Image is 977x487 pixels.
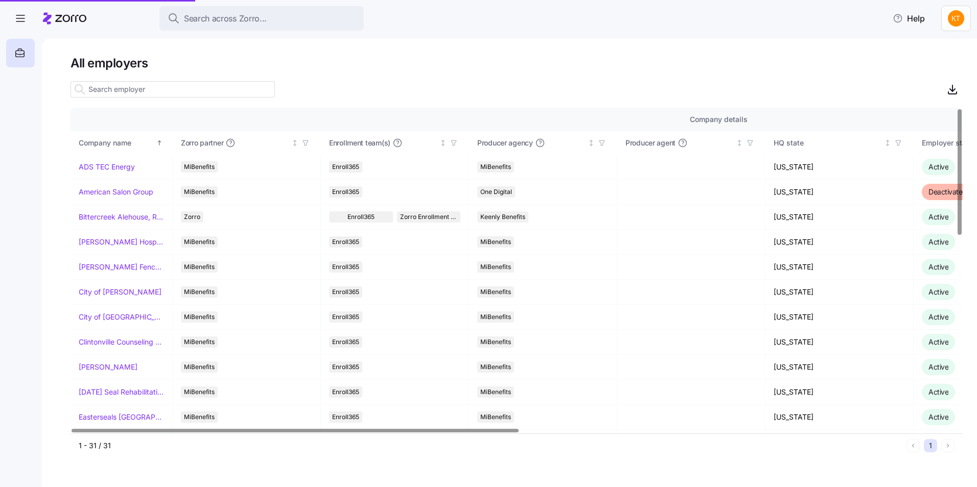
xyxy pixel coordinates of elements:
[184,161,215,173] span: MiBenefits
[765,355,914,380] td: [US_STATE]
[480,411,511,423] span: MiBenefits
[928,387,948,396] span: Active
[184,211,200,223] span: Zorro
[184,336,215,348] span: MiBenefits
[928,237,948,246] span: Active
[765,255,914,280] td: [US_STATE]
[765,180,914,205] td: [US_STATE]
[321,131,469,155] th: Enrollment team(s)Not sorted
[332,236,359,248] span: Enroll365
[332,386,359,398] span: Enroll365
[928,412,948,421] span: Active
[79,262,164,272] a: [PERSON_NAME] Fence Company
[159,6,364,31] button: Search across Zorro...
[480,211,525,223] span: Keenly Benefits
[332,336,359,348] span: Enroll365
[71,81,275,98] input: Search employer
[79,237,164,247] a: [PERSON_NAME] Hospitality
[924,439,937,452] button: 1
[332,161,359,173] span: Enroll365
[928,362,948,371] span: Active
[173,131,321,155] th: Zorro partnerNot sorted
[184,411,215,423] span: MiBenefits
[928,162,948,171] span: Active
[893,12,925,25] span: Help
[291,139,298,147] div: Not sorted
[765,155,914,180] td: [US_STATE]
[184,286,215,298] span: MiBenefits
[329,138,390,148] span: Enrollment team(s)
[71,55,963,71] h1: All employers
[765,230,914,255] td: [US_STATE]
[469,131,617,155] th: Producer agencyNot sorted
[79,287,161,297] a: City of [PERSON_NAME]
[79,162,135,172] a: ADS TEC Energy
[765,380,914,405] td: [US_STATE]
[181,138,223,148] span: Zorro partner
[617,131,765,155] th: Producer agentNot sorted
[79,412,164,422] a: Easterseals [GEOGRAPHIC_DATA] & [GEOGRAPHIC_DATA][US_STATE]
[928,287,948,296] span: Active
[439,139,447,147] div: Not sorted
[774,137,882,149] div: HQ state
[156,139,163,147] div: Sorted ascending
[347,211,375,223] span: Enroll365
[884,139,891,147] div: Not sorted
[332,411,359,423] span: Enroll365
[79,212,164,222] a: Bittercreek Alehouse, Red Feather Lounge, Diablo & Sons Saloon
[480,286,511,298] span: MiBenefits
[736,139,743,147] div: Not sorted
[184,186,215,198] span: MiBenefits
[765,280,914,305] td: [US_STATE]
[480,361,511,373] span: MiBenefits
[332,186,359,198] span: Enroll365
[765,305,914,330] td: [US_STATE]
[480,261,511,273] span: MiBenefits
[79,387,164,397] a: [DATE] Seal Rehabilitation Center of [GEOGRAPHIC_DATA]
[332,261,359,273] span: Enroll365
[928,212,948,221] span: Active
[79,187,153,197] a: American Salon Group
[480,186,512,198] span: One Digital
[928,187,967,196] span: Deactivated
[71,131,173,155] th: Company nameSorted ascending
[184,261,215,273] span: MiBenefits
[480,336,511,348] span: MiBenefits
[941,439,955,452] button: Next page
[184,386,215,398] span: MiBenefits
[79,312,164,322] a: City of [GEOGRAPHIC_DATA]
[928,312,948,321] span: Active
[400,211,458,223] span: Zorro Enrollment Team
[79,362,137,372] a: [PERSON_NAME]
[332,311,359,323] span: Enroll365
[765,205,914,230] td: [US_STATE]
[332,361,359,373] span: Enroll365
[765,131,914,155] th: HQ stateNot sorted
[79,137,154,149] div: Company name
[184,12,267,25] span: Search across Zorro...
[79,441,902,451] div: 1 - 31 / 31
[948,10,964,27] img: 05ced2741be1dbbcd653b686e9b08cec
[480,161,511,173] span: MiBenefits
[928,262,948,271] span: Active
[625,138,676,148] span: Producer agent
[480,236,511,248] span: MiBenefits
[184,361,215,373] span: MiBenefits
[928,337,948,346] span: Active
[765,405,914,430] td: [US_STATE]
[906,439,920,452] button: Previous page
[885,8,933,29] button: Help
[184,236,215,248] span: MiBenefits
[480,311,511,323] span: MiBenefits
[332,286,359,298] span: Enroll365
[79,337,164,347] a: Clintonville Counseling and Wellness
[184,311,215,323] span: MiBenefits
[588,139,595,147] div: Not sorted
[765,330,914,355] td: [US_STATE]
[480,386,511,398] span: MiBenefits
[477,138,533,148] span: Producer agency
